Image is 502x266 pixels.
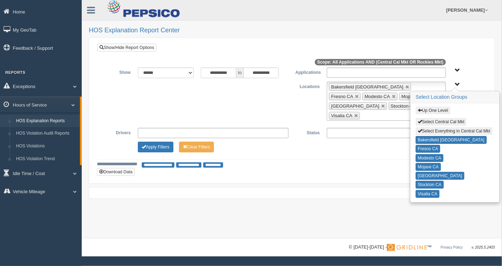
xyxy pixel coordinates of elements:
[416,118,466,126] button: Select Central Cal Mkt
[416,154,443,162] button: Modesto CA
[103,67,134,76] label: Show
[411,92,499,103] h3: Select Location Groups
[331,103,379,109] span: [GEOGRAPHIC_DATA]
[89,27,495,34] h2: HOS Explanation Report Center
[349,244,495,251] div: © [DATE]-[DATE] - ™
[315,59,446,65] span: Scope: All Applications AND (Central Cal Mkt OR Rockies Mkt)
[441,245,463,249] a: Privacy Policy
[331,113,352,118] span: Visalia CA
[236,67,243,78] span: to
[13,153,80,165] a: HOS Violation Trend
[13,127,80,140] a: HOS Violation Audit Reports
[416,127,492,135] button: Select Everything in Central Cal Mkt
[292,128,324,136] label: Status
[416,163,441,171] button: Mojave CA
[365,94,390,99] span: Modesto CA
[416,136,487,144] button: Bakersfield [GEOGRAPHIC_DATA]
[416,145,440,153] button: Fresno CA
[13,140,80,153] a: HOS Violations
[416,181,444,189] button: Stockton CA
[391,103,416,109] span: Stockton CA
[97,168,135,176] button: Download Data
[401,94,424,99] span: Mojave CA
[292,82,324,90] label: Locations
[416,107,450,114] button: Up One Level
[97,44,156,51] a: Show/Hide Report Options
[387,244,427,251] img: Gridline
[472,245,495,249] span: v. 2025.5.2403
[331,84,403,89] span: Bakersfield [GEOGRAPHIC_DATA]
[416,172,464,180] button: [GEOGRAPHIC_DATA]
[292,67,324,76] label: Applications
[13,115,80,127] a: HOS Explanation Reports
[179,142,214,152] button: Change Filter Options
[138,142,173,152] button: Change Filter Options
[416,190,439,198] button: Visalia CA
[331,94,353,99] span: Fresno CA
[103,128,134,136] label: Drivers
